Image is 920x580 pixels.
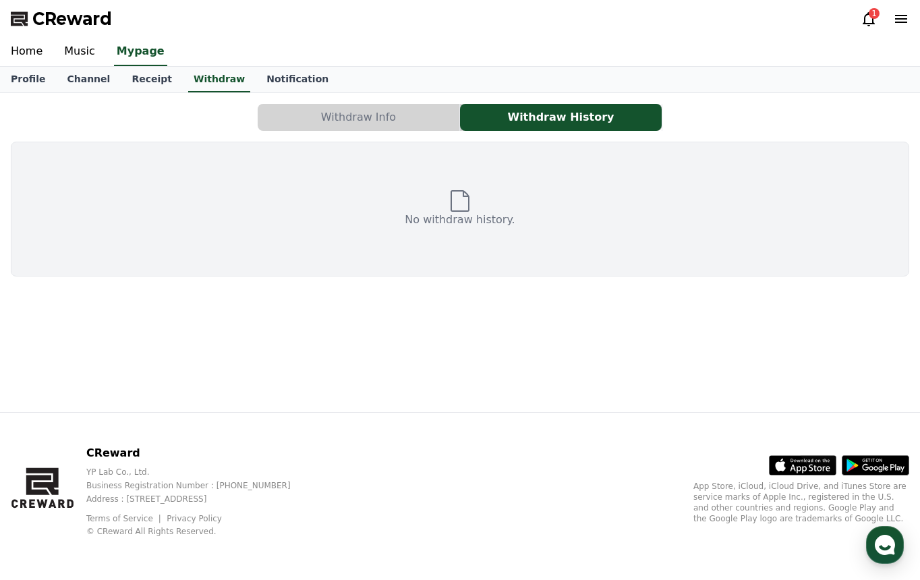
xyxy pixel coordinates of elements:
[86,445,312,461] p: CReward
[460,104,662,131] button: Withdraw History
[32,8,112,30] span: CReward
[34,448,58,459] span: Home
[11,8,112,30] a: CReward
[86,514,163,523] a: Terms of Service
[861,11,877,27] a: 1
[86,526,312,537] p: © CReward All Rights Reserved.
[405,212,515,228] p: No withdraw history.
[188,67,250,92] a: Withdraw
[56,67,121,92] a: Channel
[693,481,909,524] p: App Store, iCloud, iCloud Drive, and iTunes Store are service marks of Apple Inc., registered in ...
[53,38,106,66] a: Music
[256,67,339,92] a: Notification
[258,104,460,131] a: Withdraw Info
[258,104,459,131] button: Withdraw Info
[86,467,312,477] p: YP Lab Co., Ltd.
[114,38,167,66] a: Mypage
[112,448,152,459] span: Messages
[174,428,259,461] a: Settings
[167,514,222,523] a: Privacy Policy
[4,428,89,461] a: Home
[89,428,174,461] a: Messages
[200,448,233,459] span: Settings
[121,67,183,92] a: Receipt
[869,8,880,19] div: 1
[86,480,312,491] p: Business Registration Number : [PHONE_NUMBER]
[86,494,312,504] p: Address : [STREET_ADDRESS]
